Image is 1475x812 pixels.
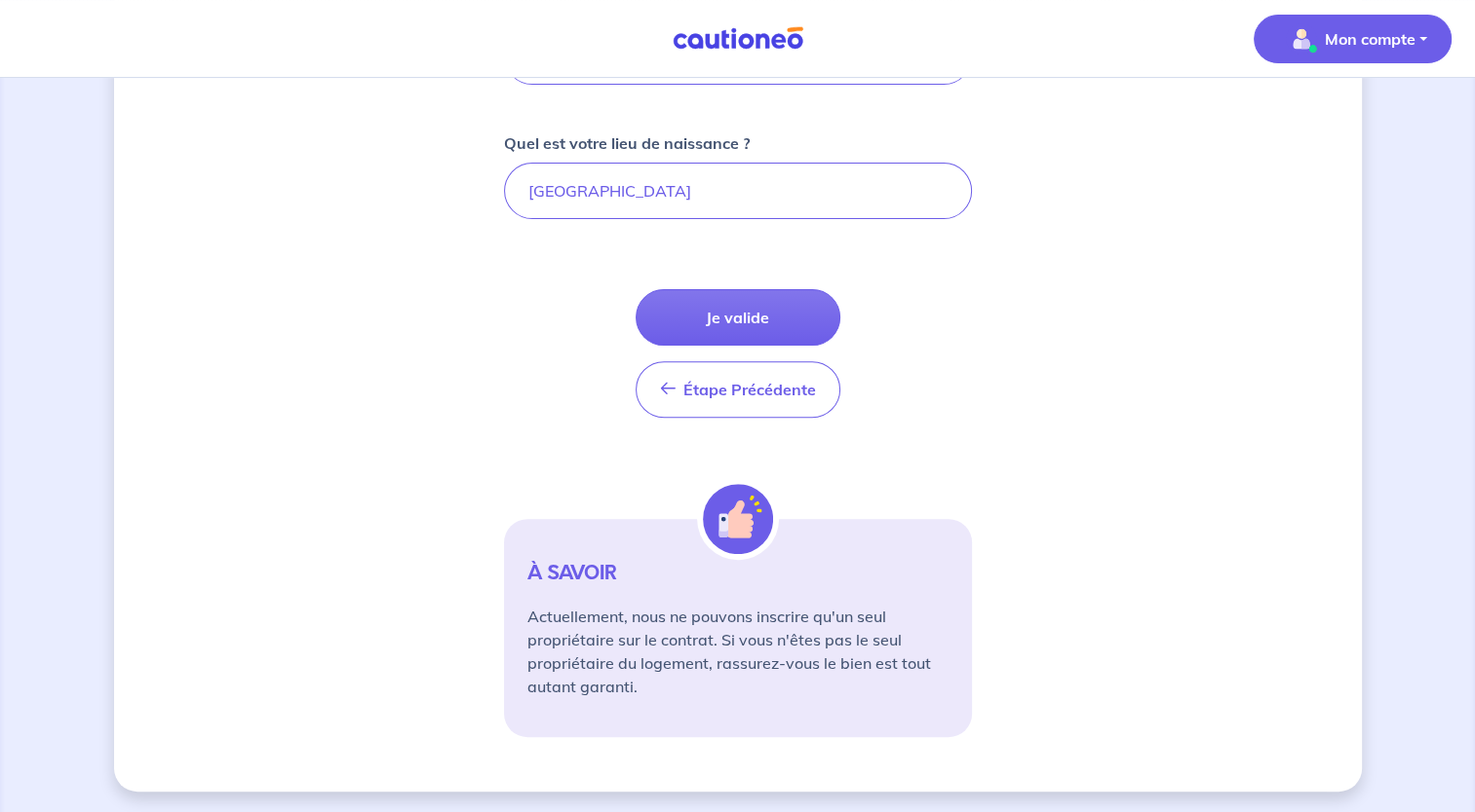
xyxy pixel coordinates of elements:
[636,289,840,346] button: Je valide
[504,163,972,219] input: Paris
[1254,15,1452,63] button: illu_account_valid_menu.svgMon compte
[636,361,840,418] button: Étape Précédente
[1286,23,1317,55] img: illu_account_valid_menu.svg
[703,484,773,554] img: illu_alert_hand.svg
[683,380,816,399] span: Étape Précédente
[1325,27,1416,51] p: Mon compte
[665,26,811,51] img: Cautioneo
[504,131,750,155] p: Quel est votre lieu de naissance ?
[527,559,616,587] strong: À SAVOIR
[527,605,949,698] p: Actuellement, nous ne pouvons inscrire qu'un seul propriétaire sur le contrat. Si vous n'êtes pas...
